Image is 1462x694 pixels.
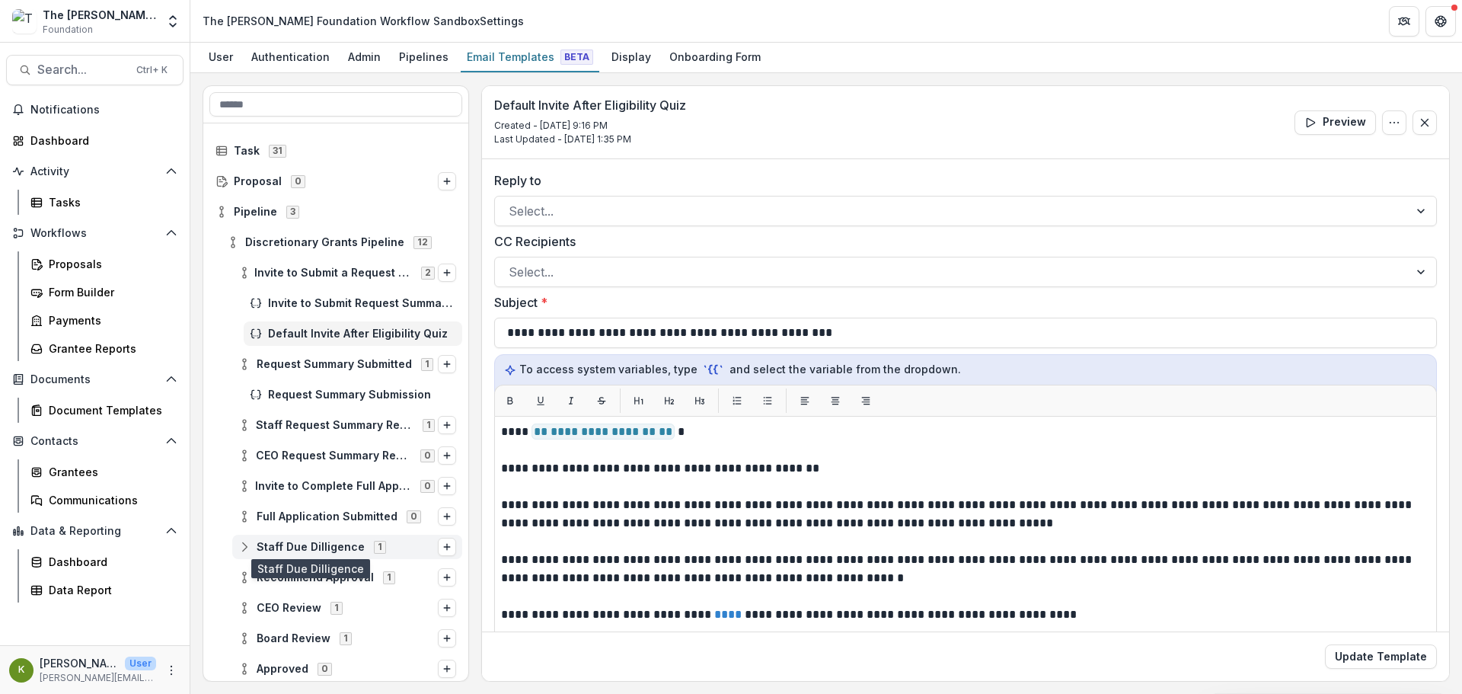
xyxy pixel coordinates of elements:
[793,389,817,413] button: Align left
[234,206,277,219] span: Pipeline
[461,46,599,68] div: Email Templates
[24,459,184,485] a: Grantees
[244,321,462,346] div: Default Invite After Eligibility Quiz
[49,284,171,300] div: Form Builder
[342,46,387,68] div: Admin
[24,280,184,305] a: Form Builder
[209,200,462,224] div: Pipeline3
[24,488,184,513] a: Communications
[203,46,239,68] div: User
[393,46,455,68] div: Pipelines
[438,416,456,434] button: Options
[40,655,119,671] p: [PERSON_NAME]
[209,139,462,163] div: Task31
[494,293,1428,312] label: Subject
[269,145,286,157] span: 31
[49,402,171,418] div: Document Templates
[6,128,184,153] a: Dashboard
[605,43,657,72] a: Display
[30,435,159,448] span: Contacts
[6,98,184,122] button: Notifications
[24,251,184,277] a: Proposals
[438,629,456,648] button: Options
[438,568,456,587] button: Options
[494,119,686,133] p: Created - [DATE] 9:16 PM
[438,477,456,495] button: Options
[209,169,462,193] div: Proposal0Options
[37,62,127,77] span: Search...
[494,171,1428,190] label: Reply to
[330,602,343,614] span: 1
[504,361,1427,378] p: To access system variables, type and select the variable from the dropdown.
[1389,6,1419,37] button: Partners
[49,194,171,210] div: Tasks
[133,62,171,78] div: Ctrl + K
[6,519,184,543] button: Open Data & Reporting
[244,382,462,407] div: Request Summary Submission
[559,389,583,413] button: Italic
[49,341,171,357] div: Grantee Reports
[257,571,374,584] span: Recommend Approval
[663,46,767,68] div: Onboarding Form
[18,665,24,675] div: Kate
[234,145,260,158] span: Task
[232,474,462,498] div: Invite to Complete Full Application0Options
[257,358,412,371] span: Request Summary Submitted
[438,264,456,282] button: Options
[438,446,456,465] button: Options
[30,104,177,117] span: Notifications
[420,480,435,492] span: 0
[286,206,299,218] span: 3
[221,230,462,254] div: Discretionary Grants Pipeline12
[256,449,411,462] span: CEO Request Summary Review
[1325,644,1437,669] button: Update Template
[30,227,159,240] span: Workflows
[257,663,308,676] span: Approved
[24,398,184,423] a: Document Templates
[823,389,848,413] button: Align center
[257,510,397,523] span: Full Application Submitted
[342,43,387,72] a: Admin
[374,541,386,553] span: 1
[245,236,404,249] span: Discretionary Grants Pipeline
[49,312,171,328] div: Payments
[203,43,239,72] a: User
[24,190,184,215] a: Tasks
[6,221,184,245] button: Open Workflows
[494,133,686,146] p: Last Updated - [DATE] 1:35 PM
[589,389,614,413] button: Strikethrough
[393,43,455,72] a: Pipelines
[1425,6,1456,37] button: Get Help
[421,358,433,370] span: 1
[407,510,421,523] span: 0
[6,429,184,453] button: Open Contacts
[528,389,553,413] button: Underline
[49,492,171,508] div: Communications
[234,175,282,188] span: Proposal
[24,336,184,361] a: Grantee Reports
[268,297,456,310] span: Invite to Submit Request Summary (No Quiz)
[318,663,332,675] span: 0
[162,6,184,37] button: Open entity switcher
[663,43,767,72] a: Onboarding Form
[854,389,878,413] button: Align right
[268,389,456,401] span: Request Summary Submission
[254,267,412,280] span: Invite to Submit a Request Summary
[438,172,456,190] button: Options
[6,159,184,184] button: Open Activity
[232,443,462,468] div: CEO Request Summary Review0Options
[438,660,456,678] button: Options
[1294,110,1376,135] button: Preview
[30,373,159,386] span: Documents
[125,657,156,670] p: User
[49,256,171,272] div: Proposals
[232,657,462,681] div: Approved0Options
[232,596,462,620] div: CEO Review1Options
[30,525,159,538] span: Data & Reporting
[494,232,1428,251] label: CC Recipients
[725,389,749,413] button: List
[232,261,462,285] div: Invite to Submit a Request Summary2Options
[420,449,435,462] span: 0
[232,352,462,376] div: Request Summary Submitted1Options
[383,571,395,584] span: 1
